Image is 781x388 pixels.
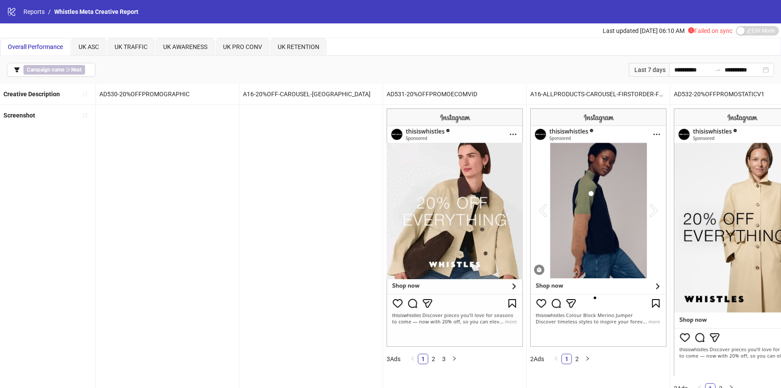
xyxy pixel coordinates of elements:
span: right [585,356,590,361]
span: UK TRAFFIC [115,43,148,50]
li: 3 [439,354,449,364]
span: Last updated [DATE] 06:10 AM [603,27,685,34]
div: Last 7 days [629,63,669,77]
a: 1 [562,354,571,364]
button: left [551,354,561,364]
span: UK ASC [79,43,99,50]
li: Next Page [449,354,459,364]
a: 2 [429,354,438,364]
li: 1 [561,354,572,364]
b: Creative Description [3,91,60,98]
span: to [714,66,721,73]
span: UK AWARENESS [163,43,207,50]
a: 3 [439,354,449,364]
span: right [452,356,457,361]
span: Failed on sync [688,27,732,34]
button: right [582,354,593,364]
span: ∋ [23,65,85,75]
span: 3 Ads [387,355,400,362]
img: Screenshot 6906561045531 [387,108,523,347]
li: Previous Page [407,354,418,364]
li: Next Page [582,354,593,364]
div: A16-ALLPRODUCTS-CAROUSEL-FIRSTORDER-FRAME2 [527,84,670,104]
b: Screenshot [3,112,35,119]
b: Nest [71,67,82,73]
span: swap-right [714,66,721,73]
span: exclamation-circle [688,27,694,33]
span: sort-ascending [82,112,88,118]
button: left [407,354,418,364]
span: left [410,356,415,361]
span: UK PRO CONV [223,43,262,50]
span: left [554,356,559,361]
button: Campaign name ∋ Nest [7,63,95,77]
a: 1 [418,354,428,364]
a: 2 [572,354,582,364]
span: Whistles Meta Creative Report [54,8,138,15]
span: filter [14,67,20,73]
li: Previous Page [551,354,561,364]
li: 2 [572,354,582,364]
span: sort-ascending [82,91,88,97]
span: 2 Ads [530,355,544,362]
li: 1 [418,354,428,364]
span: UK RETENTION [278,43,319,50]
li: / [48,7,51,16]
li: 2 [428,354,439,364]
a: Reports [22,7,46,16]
b: Campaign name [27,67,64,73]
button: right [449,354,459,364]
img: Screenshot 6905305411931 [530,108,666,347]
div: AD530-20%OFFPROMOGRAPHIC [96,84,239,104]
span: Overall Performance [8,43,63,50]
div: AD531-20%OFFPROMOECOMVID [383,84,526,104]
div: A16-20%OFF-CAROUSEL-[GEOGRAPHIC_DATA] [240,84,383,104]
